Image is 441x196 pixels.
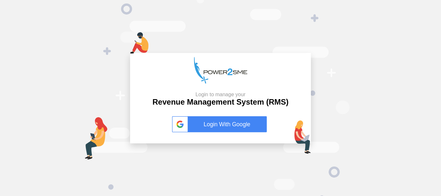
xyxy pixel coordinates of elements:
[294,120,311,154] img: lap-login.png
[170,109,271,139] button: Login With Google
[194,57,247,84] img: p2s_logo.png
[85,117,108,160] img: tab-login.png
[172,116,269,132] a: Login With Google
[152,91,288,107] h2: Revenue Management System (RMS)
[130,32,149,54] img: mob-login.png
[152,91,288,98] small: Login to manage your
